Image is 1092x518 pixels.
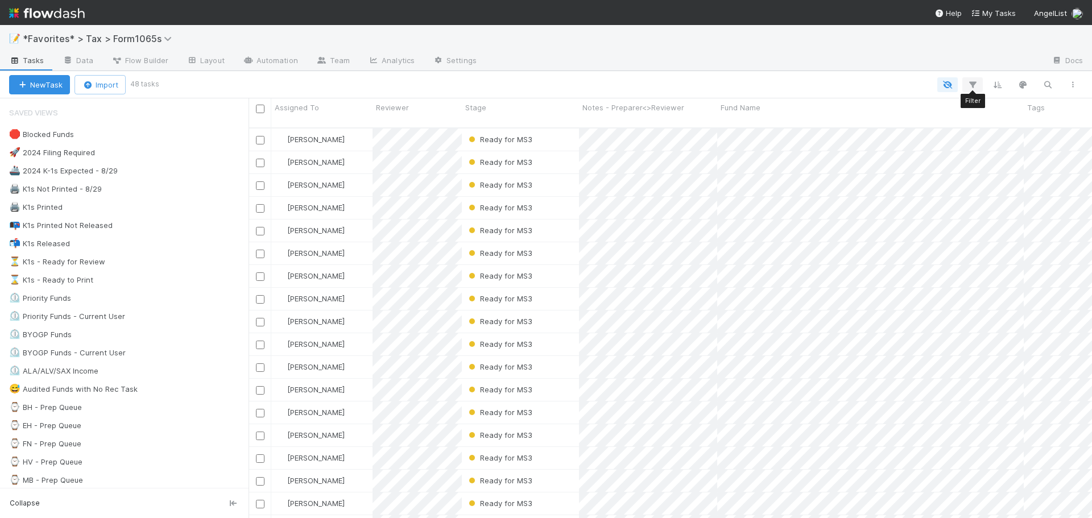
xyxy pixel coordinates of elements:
div: [PERSON_NAME] [276,429,345,441]
div: [PERSON_NAME] [276,384,345,395]
input: Toggle Row Selected [256,295,264,304]
span: ⏲️ [9,293,20,302]
span: ⏲️ [9,329,20,339]
img: avatar_711f55b7-5a46-40da-996f-bc93b6b86381.png [276,362,286,371]
input: Toggle Row Selected [256,227,264,235]
img: avatar_cfa6ccaa-c7d9-46b3-b608-2ec56ecf97ad.png [276,408,286,417]
div: Ready for MS3 [466,202,532,213]
img: avatar_711f55b7-5a46-40da-996f-bc93b6b86381.png [276,453,286,462]
div: FN - Prep Queue [9,437,81,451]
div: K1s - Ready to Print [9,273,93,287]
div: MB - Prep Queue [9,473,83,487]
div: Ready for MS3 [466,179,532,190]
img: avatar_d45d11ee-0024-4901-936f-9df0a9cc3b4e.png [276,226,286,235]
div: [PERSON_NAME] [276,202,345,213]
span: ⌚ [9,402,20,412]
span: ⏳ [9,256,20,266]
small: 48 tasks [130,79,159,89]
div: K1s Printed [9,200,63,214]
span: 📭 [9,220,20,230]
span: 🖨️ [9,202,20,212]
div: K1s Released [9,237,70,251]
input: Toggle Row Selected [256,477,264,486]
input: Toggle Row Selected [256,250,264,258]
span: ⌚ [9,438,20,448]
div: Ready for MS3 [466,247,532,259]
div: [PERSON_NAME] [276,407,345,418]
span: [PERSON_NAME] [287,226,345,235]
span: [PERSON_NAME] [287,430,345,440]
span: Saved Views [9,101,58,124]
span: 📝 [9,34,20,43]
input: Toggle Row Selected [256,432,264,440]
img: avatar_cfa6ccaa-c7d9-46b3-b608-2ec56ecf97ad.png [276,430,286,440]
img: avatar_711f55b7-5a46-40da-996f-bc93b6b86381.png [276,180,286,189]
a: My Tasks [971,7,1016,19]
span: Stage [465,102,486,113]
div: Help [934,7,962,19]
div: K1s Not Printed - 8/29 [9,182,102,196]
div: [PERSON_NAME] [276,270,345,281]
img: avatar_cfa6ccaa-c7d9-46b3-b608-2ec56ecf97ad.png [276,317,286,326]
span: [PERSON_NAME] [287,180,345,189]
span: Ready for MS3 [466,385,532,394]
a: Automation [234,52,307,71]
span: [PERSON_NAME] [287,271,345,280]
input: Toggle Row Selected [256,386,264,395]
span: [PERSON_NAME] [287,158,345,167]
div: K1s - Ready for Review [9,255,105,269]
img: avatar_e41e7ae5-e7d9-4d8d-9f56-31b0d7a2f4fd.png [276,271,286,280]
span: ⏲️ [9,366,20,375]
span: [PERSON_NAME] [287,408,345,417]
span: Ready for MS3 [466,476,532,485]
div: [PERSON_NAME] [276,134,345,145]
span: ⌚ [9,457,20,466]
span: Ready for MS3 [466,226,532,235]
div: Ready for MS3 [466,384,532,395]
img: avatar_711f55b7-5a46-40da-996f-bc93b6b86381.png [276,248,286,258]
span: [PERSON_NAME] [287,248,345,258]
span: AngelList [1034,9,1067,18]
span: [PERSON_NAME] [287,453,345,462]
a: Data [53,52,102,71]
div: 2024 K-1s Expected - 8/29 [9,164,118,178]
span: Ready for MS3 [466,339,532,349]
a: Layout [177,52,234,71]
a: Docs [1043,52,1092,71]
span: Tasks [9,55,44,66]
span: Assigned To [275,102,319,113]
div: Ready for MS3 [466,429,532,441]
a: Settings [424,52,486,71]
img: avatar_711f55b7-5a46-40da-996f-bc93b6b86381.png [276,158,286,167]
input: Toggle Row Selected [256,454,264,463]
input: Toggle Row Selected [256,500,264,508]
span: 🖨️ [9,184,20,193]
span: [PERSON_NAME] [287,203,345,212]
div: Priority Funds - Current User [9,309,125,324]
input: Toggle Row Selected [256,159,264,167]
span: Reviewer [376,102,409,113]
div: Ready for MS3 [466,156,532,168]
span: 🚀 [9,147,20,157]
span: Tags [1027,102,1045,113]
span: Ready for MS3 [466,294,532,303]
div: Ready for MS3 [466,475,532,486]
span: [PERSON_NAME] [287,135,345,144]
img: avatar_e41e7ae5-e7d9-4d8d-9f56-31b0d7a2f4fd.png [276,135,286,144]
img: avatar_711f55b7-5a46-40da-996f-bc93b6b86381.png [276,385,286,394]
span: ⏲️ [9,311,20,321]
span: Ready for MS3 [466,453,532,462]
img: avatar_e41e7ae5-e7d9-4d8d-9f56-31b0d7a2f4fd.png [276,499,286,508]
div: Ready for MS3 [466,361,532,372]
span: [PERSON_NAME] [287,317,345,326]
span: My Tasks [971,9,1016,18]
div: [PERSON_NAME] [276,293,345,304]
div: Blocked Funds [9,127,74,142]
img: avatar_d45d11ee-0024-4901-936f-9df0a9cc3b4e.png [276,476,286,485]
span: [PERSON_NAME] [287,294,345,303]
div: BH - Prep Queue [9,400,82,415]
span: Ready for MS3 [466,408,532,417]
span: Ready for MS3 [466,362,532,371]
span: Collapse [10,498,40,508]
input: Toggle Row Selected [256,341,264,349]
